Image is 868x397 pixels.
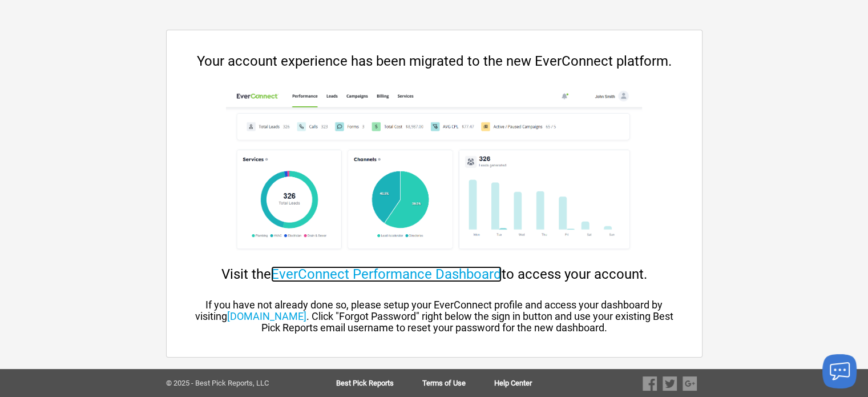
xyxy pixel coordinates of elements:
div: Visit the to access your account. [189,266,679,282]
img: cp-dashboard.png [226,86,642,258]
div: If you have not already done so, please setup your EverConnect profile and access your dashboard ... [189,299,679,334]
a: Best Pick Reports [336,379,422,387]
button: Launch chat [822,354,857,388]
a: EverConnect Performance Dashboard [271,266,502,282]
div: © 2025 - Best Pick Reports, LLC [166,379,300,387]
a: [DOMAIN_NAME] [227,310,306,322]
a: Terms of Use [422,379,494,387]
a: Help Center [494,379,532,387]
div: Your account experience has been migrated to the new EverConnect platform. [189,53,679,69]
